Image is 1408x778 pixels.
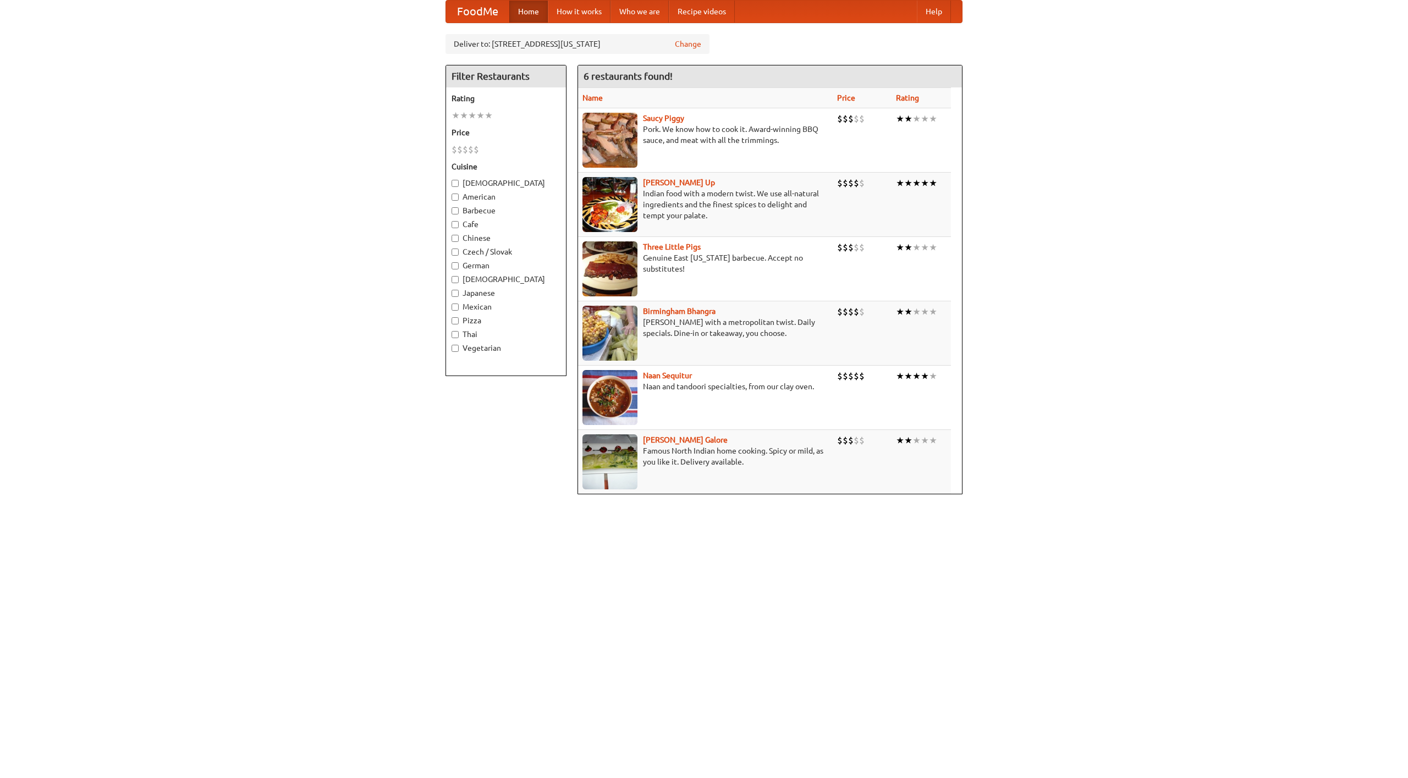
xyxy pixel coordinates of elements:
[843,370,848,382] li: $
[643,242,701,251] a: Three Little Pigs
[904,113,912,125] li: ★
[582,317,828,339] p: [PERSON_NAME] with a metropolitan twist. Daily specials. Dine-in or takeaway, you choose.
[468,109,476,122] li: ★
[452,274,560,285] label: [DEMOGRAPHIC_DATA]
[468,144,474,156] li: $
[452,180,459,187] input: [DEMOGRAPHIC_DATA]
[896,434,904,446] li: ★
[848,241,854,253] li: $
[896,93,919,102] a: Rating
[921,434,929,446] li: ★
[452,304,459,311] input: Mexican
[509,1,548,23] a: Home
[643,371,692,380] b: Naan Sequitur
[843,113,848,125] li: $
[485,109,493,122] li: ★
[452,315,560,326] label: Pizza
[582,241,637,296] img: littlepigs.jpg
[452,343,560,354] label: Vegetarian
[837,306,843,318] li: $
[582,306,637,361] img: bhangra.jpg
[843,177,848,189] li: $
[904,241,912,253] li: ★
[582,124,828,146] p: Pork. We know how to cook it. Award-winning BBQ sauce, and meat with all the trimmings.
[843,241,848,253] li: $
[929,241,937,253] li: ★
[446,1,509,23] a: FoodMe
[848,370,854,382] li: $
[854,370,859,382] li: $
[848,113,854,125] li: $
[582,381,828,392] p: Naan and tandoori specialties, from our clay oven.
[912,241,921,253] li: ★
[582,113,637,168] img: saucy.jpg
[854,113,859,125] li: $
[896,241,904,253] li: ★
[452,205,560,216] label: Barbecue
[929,306,937,318] li: ★
[452,329,560,340] label: Thai
[643,435,728,444] a: [PERSON_NAME] Galore
[837,434,843,446] li: $
[452,235,459,242] input: Chinese
[843,306,848,318] li: $
[452,144,457,156] li: $
[912,434,921,446] li: ★
[904,434,912,446] li: ★
[582,445,828,467] p: Famous North Indian home cooking. Spicy or mild, as you like it. Delivery available.
[452,233,560,244] label: Chinese
[912,177,921,189] li: ★
[896,306,904,318] li: ★
[921,306,929,318] li: ★
[582,93,603,102] a: Name
[643,114,684,123] a: Saucy Piggy
[643,307,716,316] a: Birmingham Bhangra
[912,306,921,318] li: ★
[582,434,637,489] img: currygalore.jpg
[675,38,701,49] a: Change
[584,71,673,81] ng-pluralize: 6 restaurants found!
[929,370,937,382] li: ★
[582,252,828,274] p: Genuine East [US_STATE] barbecue. Accept no substitutes!
[859,113,865,125] li: $
[476,109,485,122] li: ★
[848,434,854,446] li: $
[548,1,610,23] a: How it works
[837,113,843,125] li: $
[854,306,859,318] li: $
[912,370,921,382] li: ★
[921,241,929,253] li: ★
[446,65,566,87] h4: Filter Restaurants
[643,178,715,187] a: [PERSON_NAME] Up
[452,331,459,338] input: Thai
[904,370,912,382] li: ★
[452,93,560,104] h5: Rating
[912,113,921,125] li: ★
[452,290,459,297] input: Japanese
[582,177,637,232] img: curryup.jpg
[452,191,560,202] label: American
[446,34,710,54] div: Deliver to: [STREET_ADDRESS][US_STATE]
[452,109,460,122] li: ★
[452,127,560,138] h5: Price
[452,276,459,283] input: [DEMOGRAPHIC_DATA]
[463,144,468,156] li: $
[921,113,929,125] li: ★
[859,434,865,446] li: $
[452,207,459,214] input: Barbecue
[929,113,937,125] li: ★
[896,370,904,382] li: ★
[837,241,843,253] li: $
[452,161,560,172] h5: Cuisine
[929,434,937,446] li: ★
[452,260,560,271] label: German
[921,370,929,382] li: ★
[457,144,463,156] li: $
[837,370,843,382] li: $
[837,93,855,102] a: Price
[452,288,560,299] label: Japanese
